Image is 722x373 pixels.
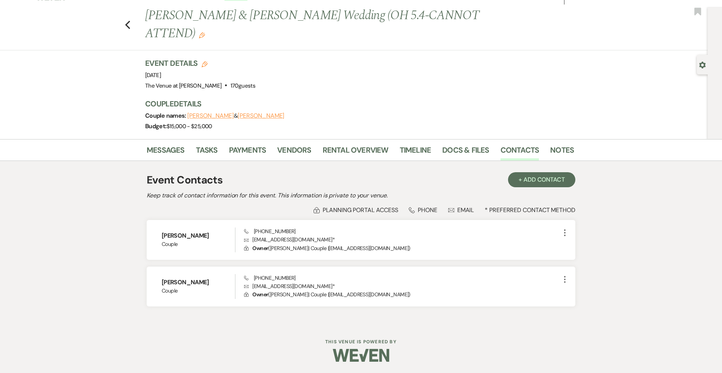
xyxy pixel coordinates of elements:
div: Planning Portal Access [314,206,398,214]
span: & [187,112,284,120]
h1: [PERSON_NAME] & [PERSON_NAME] Wedding (OH 5.4-CANNOT ATTEND) [145,7,482,42]
a: Contacts [501,144,539,161]
h3: Event Details [145,58,255,68]
a: Tasks [196,144,218,161]
div: * Preferred Contact Method [147,206,575,214]
span: Owner [252,291,268,298]
a: Rental Overview [323,144,388,161]
span: Couple names: [145,112,187,120]
button: Edit [199,32,205,38]
img: Weven Logo [333,342,389,368]
span: [PHONE_NUMBER] [244,228,296,235]
p: [EMAIL_ADDRESS][DOMAIN_NAME] * [244,235,560,244]
a: Timeline [400,144,431,161]
a: Notes [550,144,574,161]
span: Budget: [145,122,167,130]
p: ( [PERSON_NAME] | Couple | [EMAIL_ADDRESS][DOMAIN_NAME] ) [244,244,560,252]
h3: Couple Details [145,99,566,109]
p: ( [PERSON_NAME] | Couple | [EMAIL_ADDRESS][DOMAIN_NAME] ) [244,290,560,299]
p: [EMAIL_ADDRESS][DOMAIN_NAME] * [244,282,560,290]
button: Open lead details [699,61,706,68]
span: 170 guests [231,82,255,89]
button: [PERSON_NAME] [238,113,284,119]
span: Couple [162,240,235,248]
span: Couple [162,287,235,295]
button: [PERSON_NAME] [187,113,234,119]
button: + Add Contact [508,172,575,187]
h6: [PERSON_NAME] [162,278,235,287]
h2: Keep track of contact information for this event. This information is private to your venue. [147,191,575,200]
div: Phone [409,206,437,214]
a: Vendors [277,144,311,161]
span: [PHONE_NUMBER] [244,274,296,281]
span: Owner [252,245,268,252]
div: Email [448,206,474,214]
span: The Venue at [PERSON_NAME] [145,82,221,89]
h1: Event Contacts [147,172,223,188]
a: Messages [147,144,185,161]
a: Docs & Files [442,144,489,161]
span: [DATE] [145,71,161,79]
a: Payments [229,144,266,161]
span: $15,000 - $25,000 [167,123,212,130]
h6: [PERSON_NAME] [162,232,235,240]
